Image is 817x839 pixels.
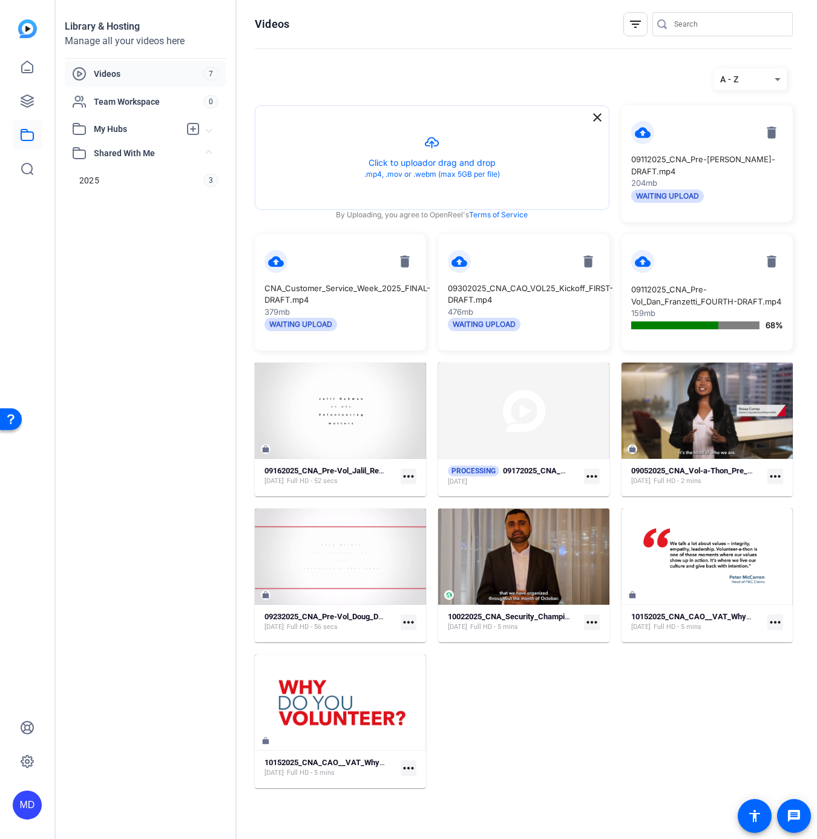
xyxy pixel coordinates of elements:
p: WAITING UPLOAD [264,318,337,331]
mat-expansion-panel-header: Shared With Me [65,141,226,165]
strong: 10022025_CNA_Security_Champions_2025_Second-draft [448,612,648,621]
span: 7 [203,67,218,81]
a: 20253 [72,168,226,192]
span: 68% [766,320,783,332]
a: 10152025_CNA_CAO__VAT_Why_DELIVERABLE-FINAL_SPLIT-TRACK-HQ[DATE]Full HD - 5 mins [264,758,396,778]
p: 379mb [264,306,416,318]
mat-icon: cloud_upload [631,121,654,144]
div: Manage all your videos here [65,34,226,48]
span: Full HD - 5 mins [654,622,701,632]
div: MD [13,791,42,820]
mat-icon: cloud_upload [264,250,287,273]
mat-icon: cloud_upload [448,250,471,273]
strong: 09232025_CNA_Pre-Vol_Doug_DELIVERABLE_REVISED 02 [264,612,467,621]
mat-icon: cloud_upload [631,250,654,273]
span: [DATE] [448,477,467,487]
p: 204mb [631,177,783,189]
mat-icon: more_horiz [401,614,416,630]
strong: 09162025_CNA_Pre-Vol_Jalil_Rehman_SECOND-DRAFT [264,466,459,475]
span: 2025 [79,174,99,186]
p: 09112025_CNA_Pre-Vol_Dan_Franzetti_FOURTH-DRAFT.mp4 [631,284,783,308]
mat-icon: more_horiz [767,614,783,630]
a: 09052025_CNA_Vol-a-Thon_Pre_DELIVERABLE_REVISED_1[DATE]Full HD - 2 mins [631,466,763,486]
span: Full HD - 2 mins [654,476,701,486]
strong: 10152025_CNA_CAO__VAT_Why_DELIVERABLE-FINAL_SPLIT-TRACK-HQ [264,758,522,767]
span: [DATE] [264,476,284,486]
div: Library & Hosting [65,19,226,34]
p: WAITING UPLOAD [631,189,704,203]
mat-icon: more_horiz [584,469,600,484]
a: 09232025_CNA_Pre-Vol_Doug_DELIVERABLE_REVISED 02[DATE]Full HD - 56 secs [264,612,396,632]
h1: Videos [255,17,289,31]
span: [DATE] [631,476,651,486]
span: Team Workspace [94,96,203,108]
mat-icon: more_horiz [767,469,783,484]
strong: 09172025_CNA_Pre-Vol_David_Haas_THIRD-DRAFT [503,466,685,475]
span: [DATE] [264,622,284,632]
p: 159mb [631,308,783,320]
span: 3 [203,174,218,187]
p: WAITING UPLOAD [448,318,520,331]
a: 10022025_CNA_Security_Champions_2025_Second-draft[DATE]Full HD - 5 mins [448,612,579,632]
span: [DATE] [631,622,651,632]
mat-icon: message [787,809,801,823]
span: PROCESSING [448,466,499,476]
mat-icon: delete [760,121,783,144]
mat-icon: filter_list [628,17,643,31]
mat-expansion-panel-header: My Hubs [65,117,226,141]
span: [DATE] [448,622,467,632]
span: Full HD - 52 secs [287,476,338,486]
span: 0 [203,95,218,108]
p: CNA_Customer_Service_Week_2025_FINAL-DRAFT.mp4 [264,283,416,306]
span: Videos [94,68,203,80]
p: 09302025_CNA_CAO_VOL25_Kickoff_FIRST-DRAFT.mp4 [448,283,600,306]
div: Shared With Me [65,165,226,206]
a: 09162025_CNA_Pre-Vol_Jalil_Rehman_SECOND-DRAFT[DATE]Full HD - 52 secs [264,466,396,486]
span: Full HD - 5 mins [287,768,335,778]
a: 10152025_CNA_CAO__VAT_Why_DELIVERABLE-FINAL[DATE]Full HD - 5 mins [631,612,763,632]
mat-icon: delete [577,250,600,273]
a: PROCESSING09172025_CNA_Pre-Vol_David_Haas_THIRD-DRAFT[DATE] [448,466,579,487]
mat-icon: more_horiz [401,469,416,484]
mat-icon: close [590,110,605,125]
span: Full HD - 56 secs [287,622,338,632]
p: 09112025_CNA_Pre-[PERSON_NAME]-DRAFT.mp4 [631,154,783,177]
mat-icon: more_horiz [584,614,600,630]
span: A - Z [720,74,738,84]
mat-icon: more_horiz [401,760,416,776]
input: Search [674,17,783,31]
img: blue-gradient.svg [18,19,37,38]
p: 476mb [448,306,600,318]
span: My Hubs [94,123,180,136]
mat-icon: delete [393,250,416,273]
span: Full HD - 5 mins [470,622,518,632]
a: Terms of Service [470,209,528,220]
div: By Uploading, you agree to OpenReel's [255,209,609,220]
mat-icon: accessibility [747,809,762,823]
span: [DATE] [264,768,284,778]
mat-icon: delete [760,250,783,273]
span: Shared With Me [94,147,206,160]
